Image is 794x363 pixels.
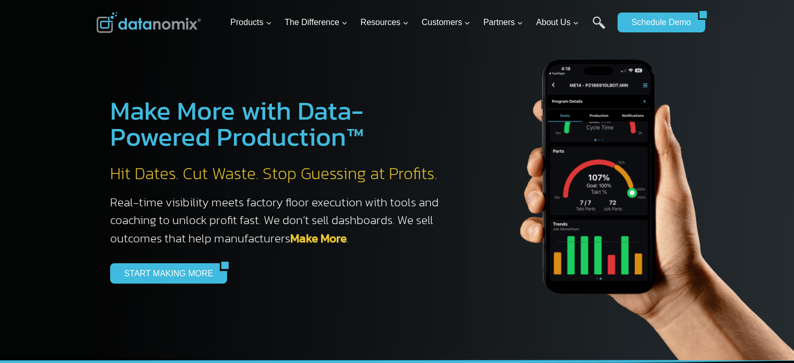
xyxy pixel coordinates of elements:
[110,98,449,150] h1: Make More with Data-Powered Production™
[285,16,348,29] span: The Difference
[536,16,579,29] span: About Us
[110,163,449,185] h2: Hit Dates. Cut Waste. Stop Guessing at Profits.
[618,13,698,32] a: Schedule Demo
[422,16,470,29] span: Customers
[483,16,523,29] span: Partners
[592,16,606,40] a: Search
[110,263,220,283] a: START MAKING MORE
[361,16,409,29] span: Resources
[97,12,201,33] img: Datanomix
[110,193,449,248] h3: Real-time visibility meets factory floor execution with tools and coaching to unlock profit fast....
[226,6,612,40] nav: Primary Navigation
[290,229,347,247] a: Make More
[230,16,271,29] span: Products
